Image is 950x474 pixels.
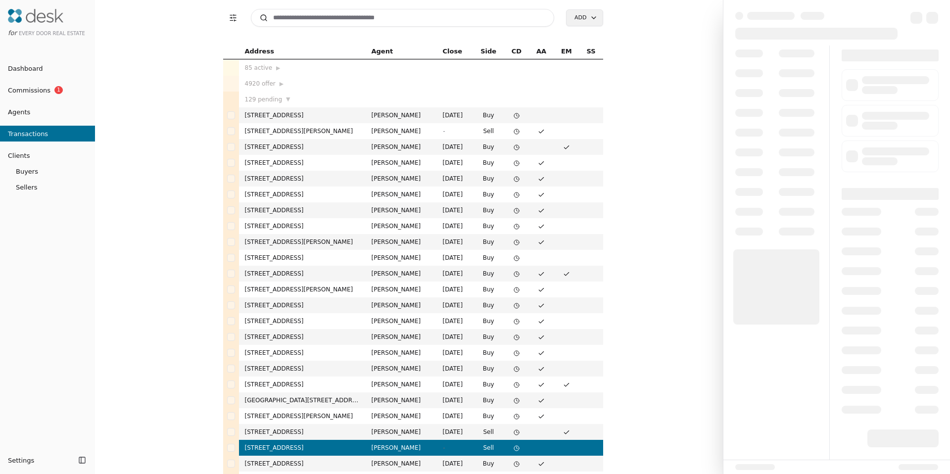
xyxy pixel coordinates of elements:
td: [DATE] [437,408,473,424]
span: EM [561,46,572,57]
td: [DATE] [437,266,473,282]
td: [PERSON_NAME] [366,392,437,408]
td: [STREET_ADDRESS] [239,424,366,440]
td: [DATE] [437,250,473,266]
td: [STREET_ADDRESS] [239,187,366,202]
td: [DATE] [437,282,473,297]
div: 4920 offer [245,79,360,89]
td: [STREET_ADDRESS] [239,345,366,361]
span: SS [587,46,596,57]
td: [DATE] [437,155,473,171]
td: Buy [473,202,504,218]
td: [PERSON_NAME] [366,155,437,171]
td: [DATE] [437,234,473,250]
td: [PERSON_NAME] [366,313,437,329]
td: Buy [473,187,504,202]
td: [DATE] [437,424,473,440]
td: [DATE] [437,345,473,361]
td: [GEOGRAPHIC_DATA][STREET_ADDRESS] [239,392,366,408]
td: [DATE] [437,107,473,123]
td: [PERSON_NAME] [366,297,437,313]
td: [STREET_ADDRESS] [239,139,366,155]
td: Buy [473,139,504,155]
td: [STREET_ADDRESS] [239,155,366,171]
td: [PERSON_NAME] [366,234,437,250]
td: [DATE] [437,329,473,345]
span: AA [536,46,546,57]
td: [STREET_ADDRESS] [239,297,366,313]
td: [STREET_ADDRESS] [239,377,366,392]
button: Settings [4,452,75,468]
div: 85 active [245,63,360,73]
td: [DATE] [437,218,473,234]
span: ▶ [276,64,280,73]
td: [STREET_ADDRESS][PERSON_NAME] [239,282,366,297]
span: ▶ [280,80,284,89]
td: [STREET_ADDRESS] [239,329,366,345]
td: [STREET_ADDRESS] [239,266,366,282]
td: [DATE] [437,171,473,187]
td: [PERSON_NAME] [366,250,437,266]
td: [STREET_ADDRESS][PERSON_NAME] [239,123,366,139]
td: Buy [473,329,504,345]
td: [STREET_ADDRESS] [239,218,366,234]
span: - [443,128,445,135]
td: Buy [473,171,504,187]
td: [DATE] [437,139,473,155]
span: - [443,444,445,451]
td: [PERSON_NAME] [366,361,437,377]
span: ▼ [286,95,290,104]
img: Desk [8,9,63,23]
span: Every Door Real Estate [19,31,85,36]
td: [PERSON_NAME] [366,187,437,202]
td: Buy [473,392,504,408]
td: [STREET_ADDRESS] [239,361,366,377]
td: [STREET_ADDRESS] [239,456,366,472]
span: Agent [372,46,393,57]
td: Buy [473,266,504,282]
td: Buy [473,456,504,472]
td: [DATE] [437,313,473,329]
td: [STREET_ADDRESS] [239,313,366,329]
td: [PERSON_NAME] [366,123,437,139]
td: [PERSON_NAME] [366,266,437,282]
td: [DATE] [437,377,473,392]
td: Buy [473,234,504,250]
td: [DATE] [437,392,473,408]
td: Buy [473,250,504,266]
span: for [8,29,17,37]
span: Settings [8,455,34,466]
td: [PERSON_NAME] [366,218,437,234]
span: 129 pending [245,95,283,104]
td: Buy [473,155,504,171]
td: [STREET_ADDRESS] [239,202,366,218]
td: Sell [473,123,504,139]
td: [PERSON_NAME] [366,424,437,440]
td: [STREET_ADDRESS] [239,171,366,187]
td: Buy [473,313,504,329]
td: [DATE] [437,297,473,313]
td: Buy [473,408,504,424]
td: [STREET_ADDRESS][PERSON_NAME] [239,234,366,250]
span: Address [245,46,274,57]
td: [PERSON_NAME] [366,440,437,456]
td: [DATE] [437,361,473,377]
td: [DATE] [437,202,473,218]
td: [PERSON_NAME] [366,282,437,297]
td: [PERSON_NAME] [366,107,437,123]
td: Sell [473,440,504,456]
td: Buy [473,218,504,234]
td: [DATE] [437,187,473,202]
td: [PERSON_NAME] [366,329,437,345]
td: Buy [473,297,504,313]
td: [PERSON_NAME] [366,345,437,361]
td: Buy [473,361,504,377]
td: [PERSON_NAME] [366,377,437,392]
td: [PERSON_NAME] [366,139,437,155]
td: Buy [473,345,504,361]
button: Add [566,9,603,26]
span: Side [480,46,496,57]
td: [DATE] [437,456,473,472]
td: [PERSON_NAME] [366,456,437,472]
span: 1 [54,86,63,94]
